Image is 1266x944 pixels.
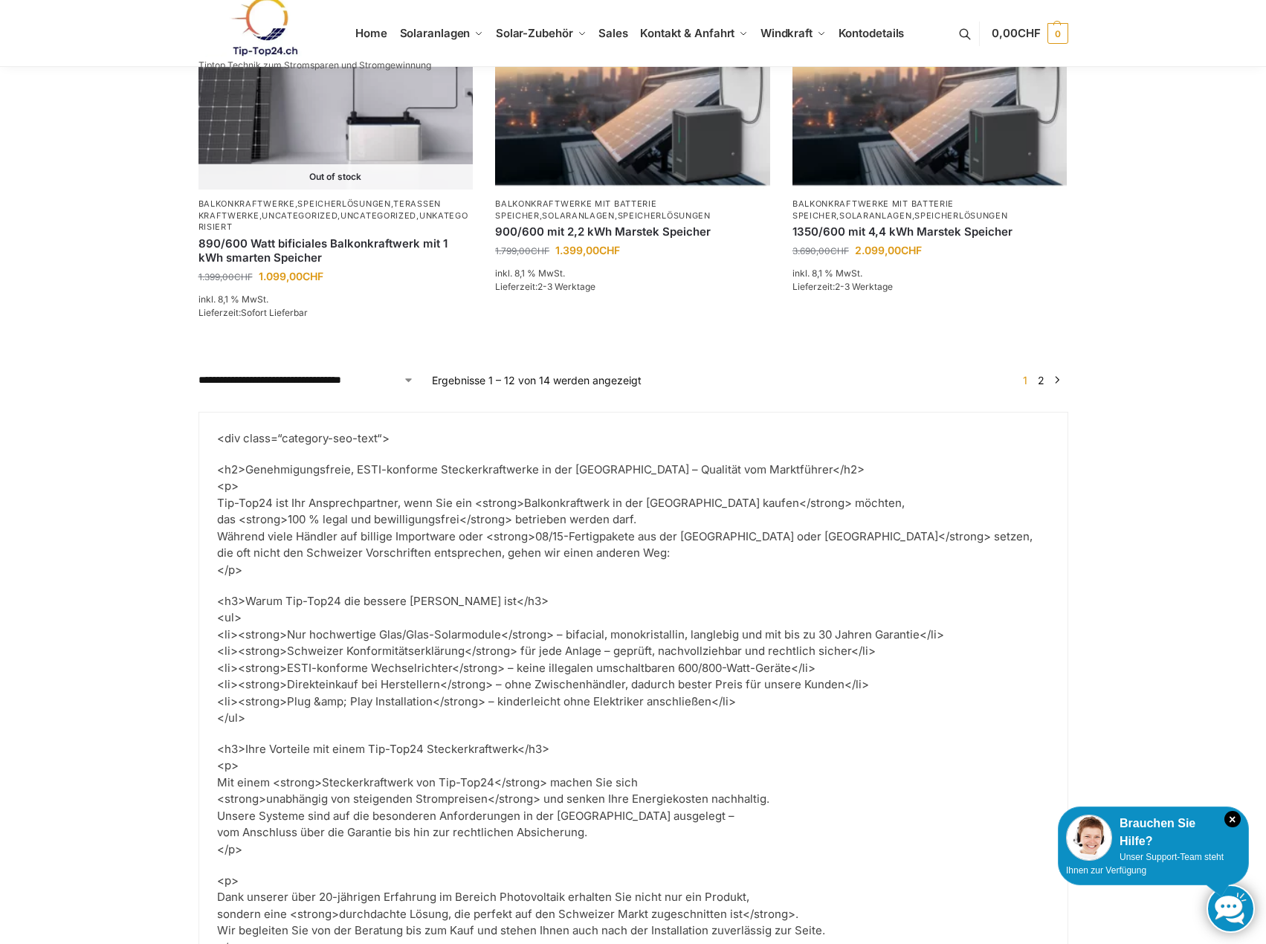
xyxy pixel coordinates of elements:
i: Schließen [1224,811,1241,827]
span: 0 [1047,23,1068,44]
span: Kontakt & Anfahrt [640,26,734,40]
bdi: 1.399,00 [198,271,253,282]
span: CHF [901,244,922,256]
a: Seite 2 [1034,374,1048,387]
a: 890/600 Watt bificiales Balkonkraftwerk mit 1 kWh smarten Speicher [198,236,474,265]
span: CHF [234,271,253,282]
p: , , [792,198,1068,222]
span: Lieferzeit: [495,281,595,292]
p: , , , , , [198,198,474,233]
span: 0,00 [992,26,1040,40]
span: 2-3 Werktage [537,281,595,292]
span: CHF [531,245,549,256]
bdi: 2.099,00 [855,244,922,256]
p: <h2>Genehmigungsfreie, ESTI-konforme Steckerkraftwerke in der [GEOGRAPHIC_DATA] – Qualität vom Ma... [217,462,1050,579]
a: Uncategorized [262,210,338,221]
a: Solaranlagen [542,210,614,221]
a: Solaranlagen [839,210,911,221]
select: Shop-Reihenfolge [198,372,414,388]
p: <div class=“category-seo-text“> [217,430,1050,447]
p: , , [495,198,770,222]
a: 900/600 mit 2,2 kWh Marstek Speicher [495,224,770,239]
span: 2-3 Werktage [835,281,893,292]
span: CHF [1018,26,1041,40]
nav: Produkt-Seitennummerierung [1014,372,1068,388]
bdi: 1.099,00 [259,270,323,282]
p: inkl. 8,1 % MwSt. [198,293,474,306]
a: Uncategorized [340,210,416,221]
p: Tiptop Technik zum Stromsparen und Stromgewinnung [198,61,431,70]
span: Solaranlagen [400,26,471,40]
a: 0,00CHF 0 [992,11,1068,56]
span: Kontodetails [839,26,905,40]
a: Speicherlösungen [914,210,1007,221]
p: inkl. 8,1 % MwSt. [792,267,1068,280]
a: Balkonkraftwerke mit Batterie Speicher [495,198,656,220]
bdi: 1.399,00 [555,244,620,256]
span: Sofort Lieferbar [241,307,308,318]
bdi: 1.799,00 [495,245,549,256]
p: inkl. 8,1 % MwSt. [495,267,770,280]
span: Lieferzeit: [792,281,893,292]
a: Speicherlösungen [618,210,711,221]
span: CHF [599,244,620,256]
div: Brauchen Sie Hilfe? [1066,815,1241,850]
a: Balkonkraftwerke mit Batterie Speicher [792,198,954,220]
a: 1350/600 mit 4,4 kWh Marstek Speicher [792,224,1068,239]
span: CHF [303,270,323,282]
span: Sales [598,26,628,40]
p: <h3>Warum Tip-Top24 die bessere [PERSON_NAME] ist</h3> <ul> <li><strong>Nur hochwertige Glas/Glas... [217,593,1050,727]
a: Unkategorisiert [198,210,468,232]
a: Balkonkraftwerke [198,198,295,209]
p: <h3>Ihre Vorteile mit einem Tip-Top24 Steckerkraftwerk</h3> <p> Mit einem <strong>Steckerkraftwer... [217,741,1050,859]
span: CHF [830,245,849,256]
p: Ergebnisse 1 – 12 von 14 werden angezeigt [432,372,642,388]
span: Lieferzeit: [198,307,308,318]
img: Customer service [1066,815,1112,861]
span: Windkraft [760,26,813,40]
span: Seite 1 [1019,374,1031,387]
a: Speicherlösungen [297,198,390,209]
bdi: 3.690,00 [792,245,849,256]
a: → [1051,372,1062,388]
a: Terassen Kraftwerke [198,198,441,220]
span: Solar-Zubehör [496,26,573,40]
span: Unser Support-Team steht Ihnen zur Verfügung [1066,852,1224,876]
